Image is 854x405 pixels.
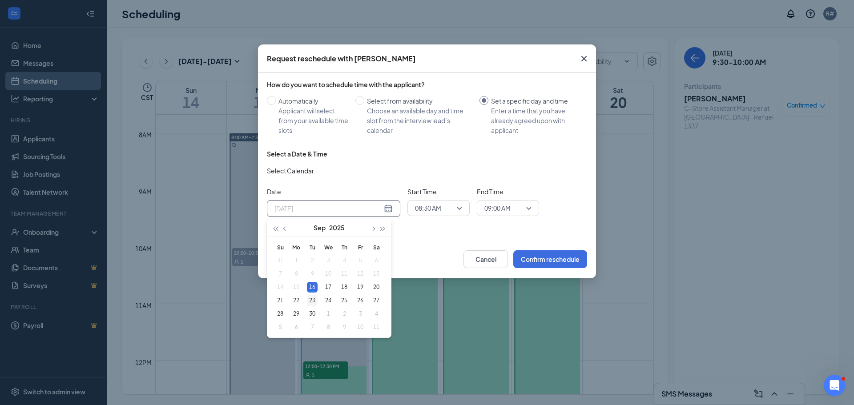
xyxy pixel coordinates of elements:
[323,282,334,293] div: 17
[513,250,587,268] button: Confirm reschedule
[368,321,384,334] td: 2025-10-11
[320,281,336,294] td: 2025-09-17
[336,321,352,334] td: 2025-10-09
[463,250,508,268] button: Cancel
[371,309,382,319] div: 4
[336,294,352,307] td: 2025-09-25
[352,307,368,321] td: 2025-10-03
[307,282,318,293] div: 16
[371,295,382,306] div: 27
[407,187,470,196] span: Start Time
[477,187,539,196] span: End Time
[288,294,304,307] td: 2025-09-22
[291,322,302,333] div: 6
[267,166,314,176] span: Select Calendar
[320,241,336,254] th: We
[274,204,382,213] input: Sep 16, 2025
[267,187,400,196] span: Date
[352,321,368,334] td: 2025-10-10
[307,322,318,333] div: 7
[415,201,441,215] span: 08:30 AM
[314,219,326,237] button: Sep
[304,321,320,334] td: 2025-10-07
[352,241,368,254] th: Fr
[352,281,368,294] td: 2025-09-19
[323,309,334,319] div: 1
[367,106,472,135] div: Choose an available day and time slot from the interview lead’s calendar
[355,309,366,319] div: 3
[267,80,587,89] div: How do you want to schedule time with the applicant?
[572,44,596,73] button: Close
[336,241,352,254] th: Th
[304,281,320,294] td: 2025-09-16
[339,322,350,333] div: 9
[288,321,304,334] td: 2025-10-06
[368,241,384,254] th: Sa
[339,309,350,319] div: 2
[275,322,286,333] div: 5
[304,307,320,321] td: 2025-09-30
[288,241,304,254] th: Mo
[320,307,336,321] td: 2025-10-01
[371,282,382,293] div: 20
[339,282,350,293] div: 18
[484,201,511,215] span: 09:00 AM
[272,294,288,307] td: 2025-09-21
[336,307,352,321] td: 2025-10-02
[824,375,845,396] iframe: Intercom live chat
[368,294,384,307] td: 2025-09-27
[355,295,366,306] div: 26
[336,281,352,294] td: 2025-09-18
[329,219,345,237] button: 2025
[371,322,382,333] div: 11
[320,294,336,307] td: 2025-09-24
[275,309,286,319] div: 28
[579,53,589,64] svg: Cross
[267,54,416,64] div: Request reschedule with [PERSON_NAME]
[288,307,304,321] td: 2025-09-29
[272,307,288,321] td: 2025-09-28
[272,241,288,254] th: Su
[272,321,288,334] td: 2025-10-05
[339,295,350,306] div: 25
[267,149,327,158] div: Select a Date & Time
[278,96,348,106] div: Automatically
[323,295,334,306] div: 24
[291,309,302,319] div: 29
[355,322,366,333] div: 10
[275,295,286,306] div: 21
[320,321,336,334] td: 2025-10-08
[291,295,302,306] div: 22
[278,106,348,135] div: Applicant will select from your available time slots
[491,96,580,106] div: Set a specific day and time
[323,322,334,333] div: 8
[368,281,384,294] td: 2025-09-20
[368,307,384,321] td: 2025-10-04
[304,241,320,254] th: Tu
[491,106,580,135] div: Enter a time that you have already agreed upon with applicant
[355,282,366,293] div: 19
[367,96,472,106] div: Select from availability
[307,295,318,306] div: 23
[304,294,320,307] td: 2025-09-23
[307,309,318,319] div: 30
[352,294,368,307] td: 2025-09-26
